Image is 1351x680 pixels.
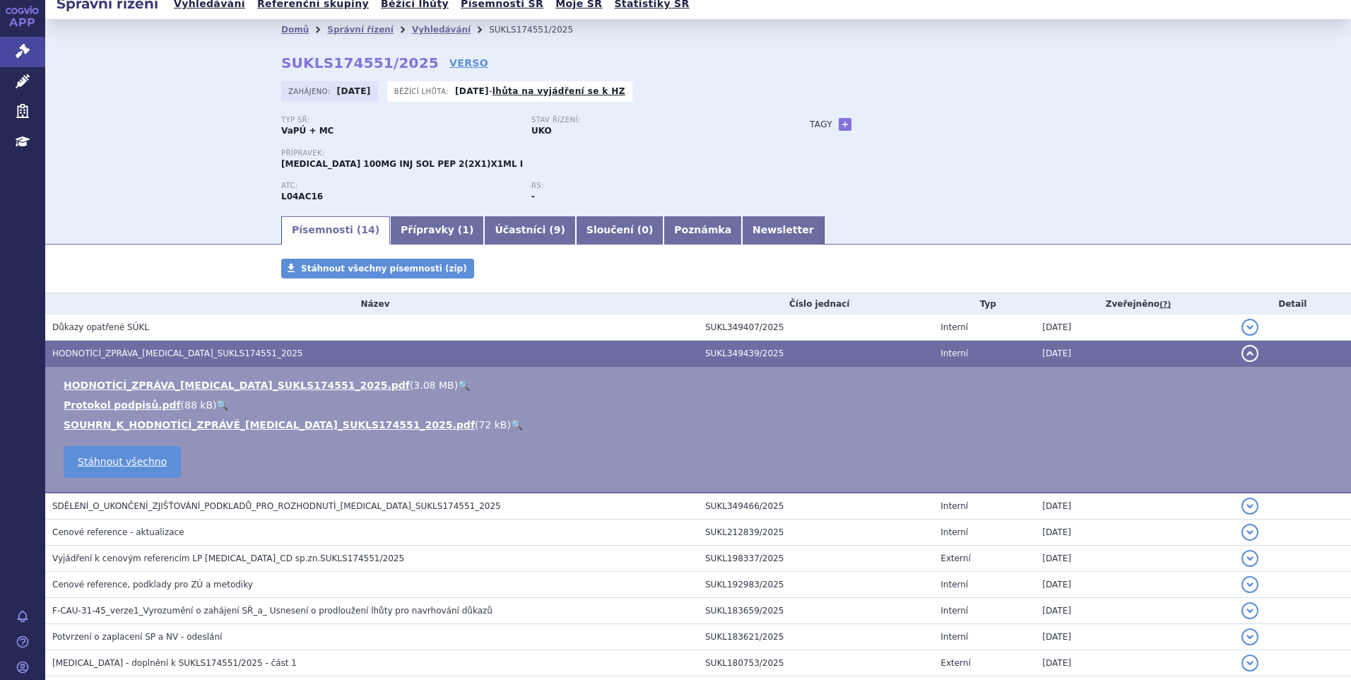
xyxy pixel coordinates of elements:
strong: SUKLS174551/2025 [281,54,439,71]
a: Poznámka [663,216,742,245]
td: [DATE] [1035,624,1234,650]
td: SUKL212839/2025 [698,520,933,546]
a: VERSO [449,56,488,70]
td: [DATE] [1035,520,1234,546]
span: SDĚLENÍ_O_UKONČENÍ_ZJIŠŤOVÁNÍ_PODKLADŮ_PRO_ROZHODNUTÍ_TREMFYA_SUKLS174551_2025 [52,501,501,511]
a: Písemnosti (14) [281,216,390,245]
strong: GUSELKUMAB [281,192,323,201]
a: Stáhnout všechny písemnosti (zip) [281,259,474,279]
td: [DATE] [1035,493,1234,520]
p: Přípravek: [281,149,781,158]
strong: [DATE] [455,86,489,96]
button: detail [1241,602,1258,619]
td: SUKL198337/2025 [698,546,933,572]
span: 9 [554,224,561,235]
button: detail [1241,319,1258,336]
span: 88 kB [184,399,213,411]
td: [DATE] [1035,650,1234,676]
td: SUKL349466/2025 [698,493,933,520]
span: Interní [940,348,968,358]
a: 🔍 [458,380,470,391]
p: Typ SŘ: [281,116,517,124]
strong: [DATE] [337,86,371,96]
li: ( ) [64,418,1337,432]
span: Externí [940,658,970,668]
button: detail [1241,655,1258,672]
a: Domů [281,25,309,35]
td: [DATE] [1035,598,1234,624]
span: Externí [940,553,970,563]
th: Typ [933,293,1035,315]
td: [DATE] [1035,341,1234,367]
td: SUKL192983/2025 [698,572,933,598]
td: SUKL183659/2025 [698,598,933,624]
button: detail [1241,345,1258,362]
span: Cenové reference - aktualizace [52,527,184,537]
strong: - [531,192,535,201]
abbr: (?) [1160,300,1171,310]
a: 🔍 [511,419,523,430]
td: SUKL180753/2025 [698,650,933,676]
th: Číslo jednací [698,293,933,315]
td: SUKL349407/2025 [698,315,933,341]
a: Protokol podpisů.pdf [64,399,181,411]
span: Potvrzení o zaplacení SP a NV - odeslání [52,632,222,642]
p: Stav řízení: [531,116,767,124]
th: Zveřejněno [1035,293,1234,315]
a: SOUHRN_K_HODNOTÍCÍ_ZPRÁVĚ_[MEDICAL_DATA]_SUKLS174551_2025.pdf [64,419,475,430]
span: Běžící lhůta: [394,86,452,97]
p: ATC: [281,182,517,190]
span: Interní [940,580,968,590]
span: F-CAU-31-45_verze1_Vyrozumění o zahájení SŘ_a_ Usnesení o prodloužení lhůty pro navrhování důkazů [52,606,492,616]
th: Název [45,293,698,315]
span: 72 kB [478,419,507,430]
span: HODNOTÍCÍ_ZPRÁVA_TREMFYA_SUKLS174551_2025 [52,348,303,358]
a: Sloučení (0) [576,216,663,245]
button: detail [1241,498,1258,515]
a: Správní řízení [327,25,394,35]
td: [DATE] [1035,572,1234,598]
a: Přípravky (1) [390,216,484,245]
button: detail [1241,524,1258,541]
a: HODNOTÍCÍ_ZPRÁVA_[MEDICAL_DATA]_SUKLS174551_2025.pdf [64,380,410,391]
a: Vyhledávání [412,25,471,35]
span: Stáhnout všechny písemnosti (zip) [301,264,467,274]
a: 🔍 [216,399,228,411]
a: lhůta na vyjádření se k HZ [492,86,625,96]
span: Vyjádření k cenovým referencím LP TREMFYA_CD sp.zn.SUKLS174551/2025 [52,553,404,563]
span: 14 [361,224,374,235]
p: RS: [531,182,767,190]
h3: Tagy [810,116,832,133]
button: detail [1241,576,1258,593]
span: Interní [940,501,968,511]
span: Interní [940,606,968,616]
span: 1 [462,224,469,235]
th: Detail [1234,293,1351,315]
span: Tremfya - doplnění k SUKLS174551/2025 - část 1 [52,658,297,668]
a: Účastníci (9) [484,216,575,245]
strong: UKO [531,126,552,136]
strong: VaPÚ + MC [281,126,334,136]
span: Interní [940,322,968,332]
li: ( ) [64,378,1337,392]
a: + [839,118,851,131]
a: Newsletter [742,216,825,245]
span: Interní [940,527,968,537]
span: [MEDICAL_DATA] 100MG INJ SOL PEP 2(2X1)X1ML I [281,159,523,169]
td: SUKL183621/2025 [698,624,933,650]
button: detail [1241,550,1258,567]
span: Cenové reference, podklady pro ZÚ a metodiky [52,580,253,590]
li: ( ) [64,398,1337,412]
li: SUKLS174551/2025 [489,19,591,40]
td: [DATE] [1035,315,1234,341]
td: [DATE] [1035,546,1234,572]
span: Interní [940,632,968,642]
p: - [455,86,625,97]
a: Stáhnout všechno [64,446,181,478]
td: SUKL349439/2025 [698,341,933,367]
span: 3.08 MB [413,380,454,391]
span: Zahájeno: [288,86,333,97]
span: 0 [642,224,649,235]
span: Důkazy opatřené SÚKL [52,322,149,332]
button: detail [1241,628,1258,645]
